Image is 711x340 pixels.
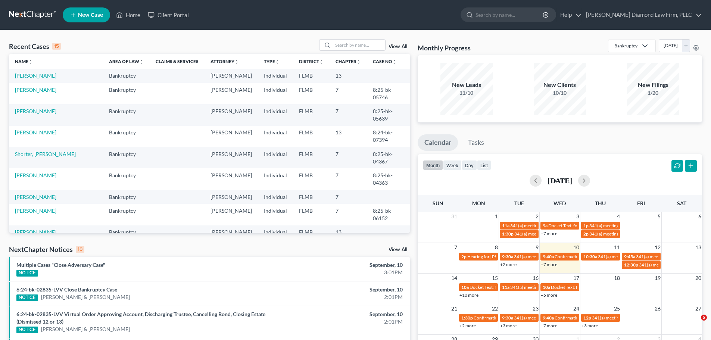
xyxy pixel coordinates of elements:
[695,243,702,252] span: 13
[541,292,557,298] a: +5 more
[614,43,637,49] div: Bankruptcy
[279,269,403,276] div: 3:01PM
[639,262,711,268] span: 341(a) meeting for [PERSON_NAME]
[16,311,265,325] a: 6:24-bk-02835-LVV Virtual Order Approving Account, Discharging Trustee, Cancelling Bond, Closing ...
[293,190,330,204] td: FLMB
[330,147,367,168] td: 7
[535,212,539,221] span: 2
[211,59,239,64] a: Attorneyunfold_more
[698,212,702,221] span: 6
[637,200,645,206] span: Fri
[500,323,517,328] a: +3 more
[654,274,661,283] span: 19
[367,147,410,168] td: 8:25-bk-04367
[15,59,33,64] a: Nameunfold_more
[418,43,471,52] h3: Monthly Progress
[367,168,410,190] td: 8:25-bk-04363
[293,69,330,82] td: FLMB
[461,284,469,290] span: 10a
[613,243,621,252] span: 11
[613,274,621,283] span: 18
[293,126,330,147] td: FLMB
[450,274,458,283] span: 14
[474,315,558,321] span: Confirmation hearing for [PERSON_NAME]
[491,274,499,283] span: 15
[279,311,403,318] div: September, 10
[103,126,150,147] td: Bankruptcy
[502,315,513,321] span: 9:30a
[461,315,473,321] span: 1:30p
[330,104,367,125] td: 7
[15,194,56,200] a: [PERSON_NAME]
[15,229,68,243] a: [PERSON_NAME][GEOGRAPHIC_DATA]
[333,40,385,50] input: Search by name...
[686,315,704,333] iframe: Intercom live chat
[367,126,410,147] td: 8:24-bk-07394
[205,104,258,125] td: [PERSON_NAME]
[583,315,591,321] span: 12p
[41,293,130,301] a: [PERSON_NAME] & [PERSON_NAME]
[15,129,56,135] a: [PERSON_NAME]
[624,254,635,259] span: 9:45a
[279,261,403,269] div: September, 10
[205,83,258,104] td: [PERSON_NAME]
[103,147,150,168] td: Bankruptcy
[28,60,33,64] i: unfold_more
[453,243,458,252] span: 7
[701,315,707,321] span: 5
[440,81,493,89] div: New Leads
[16,286,117,293] a: 6:24-bk-02835-LVV Close Bankruptcy Case
[472,200,485,206] span: Mon
[616,212,621,221] span: 4
[389,44,407,49] a: View All
[583,254,597,259] span: 10:30a
[581,323,598,328] a: +3 more
[514,200,524,206] span: Tue
[583,223,589,228] span: 1p
[555,315,640,321] span: Confirmation Hearing for [PERSON_NAME]
[258,190,293,204] td: Individual
[553,200,566,206] span: Wed
[205,225,258,247] td: [PERSON_NAME]
[258,204,293,225] td: Individual
[589,231,661,237] span: 341(a) meeting for [PERSON_NAME]
[258,83,293,104] td: Individual
[15,208,56,214] a: [PERSON_NAME]
[144,8,193,22] a: Client Portal
[543,254,554,259] span: 9:40a
[502,254,513,259] span: 9:30a
[293,204,330,225] td: FLMB
[459,323,476,328] a: +2 more
[356,60,361,64] i: unfold_more
[450,212,458,221] span: 31
[389,247,407,252] a: View All
[551,284,694,290] span: Docket Text: for [PERSON_NAME] St [PERSON_NAME] [PERSON_NAME]
[367,83,410,104] td: 8:25-bk-05746
[15,172,56,178] a: [PERSON_NAME]
[573,274,580,283] span: 17
[258,168,293,190] td: Individual
[367,204,410,225] td: 8:25-bk-06152
[78,12,103,18] span: New Case
[205,168,258,190] td: [PERSON_NAME]
[258,147,293,168] td: Individual
[103,104,150,125] td: Bankruptcy
[532,274,539,283] span: 16
[534,89,586,97] div: 10/10
[548,177,572,184] h2: [DATE]
[234,60,239,64] i: unfold_more
[258,126,293,147] td: Individual
[9,42,61,51] div: Recent Cases
[258,104,293,125] td: Individual
[76,246,84,253] div: 10
[15,151,76,157] a: Shorter, [PERSON_NAME]
[654,304,661,313] span: 26
[461,254,467,259] span: 2p
[494,212,499,221] span: 1
[556,8,581,22] a: Help
[510,223,582,228] span: 341(a) meeting for [PERSON_NAME]
[330,225,367,247] td: 13
[595,200,606,206] span: Thu
[330,126,367,147] td: 13
[205,204,258,225] td: [PERSON_NAME]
